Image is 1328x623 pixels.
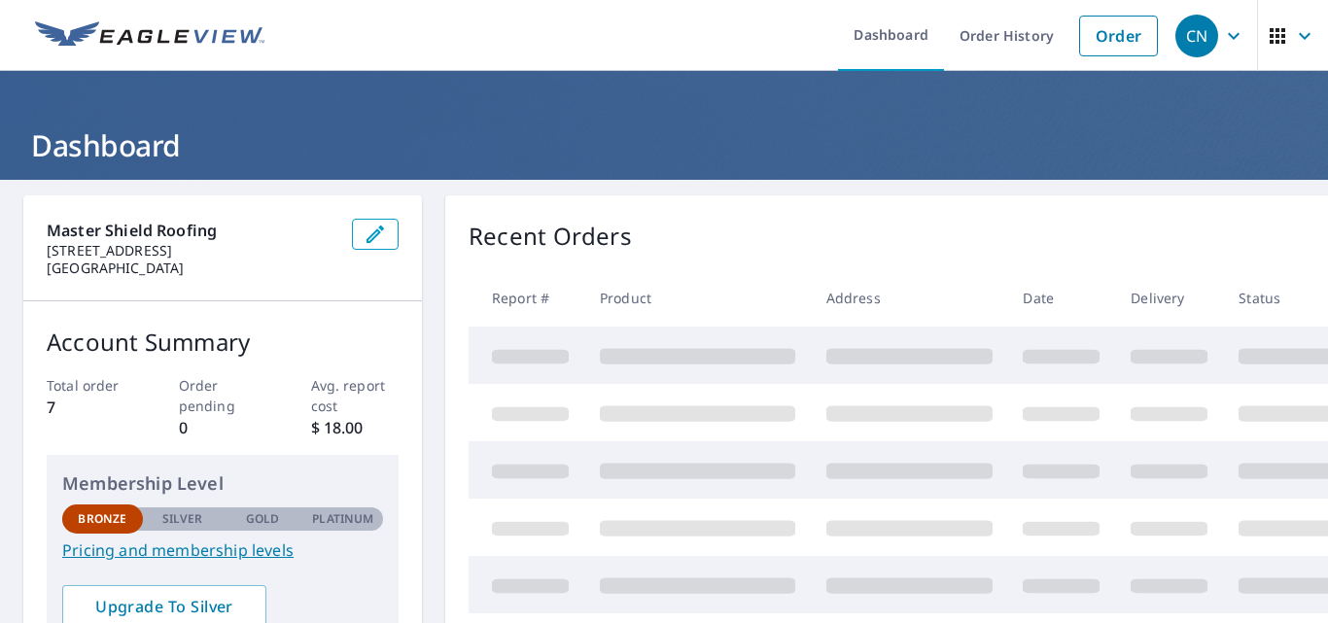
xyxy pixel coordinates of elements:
[78,510,126,528] p: Bronze
[311,375,400,416] p: Avg. report cost
[469,219,632,254] p: Recent Orders
[62,538,383,562] a: Pricing and membership levels
[584,269,811,327] th: Product
[1007,269,1115,327] th: Date
[246,510,279,528] p: Gold
[78,596,251,617] span: Upgrade To Silver
[469,269,584,327] th: Report #
[811,269,1008,327] th: Address
[47,260,336,277] p: [GEOGRAPHIC_DATA]
[1175,15,1218,57] div: CN
[179,416,267,439] p: 0
[311,416,400,439] p: $ 18.00
[162,510,203,528] p: Silver
[1115,269,1223,327] th: Delivery
[47,375,135,396] p: Total order
[179,375,267,416] p: Order pending
[62,470,383,497] p: Membership Level
[47,242,336,260] p: [STREET_ADDRESS]
[23,125,1305,165] h1: Dashboard
[1079,16,1158,56] a: Order
[47,396,135,419] p: 7
[47,219,336,242] p: master shield roofing
[47,325,399,360] p: Account Summary
[312,510,373,528] p: Platinum
[35,21,264,51] img: EV Logo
